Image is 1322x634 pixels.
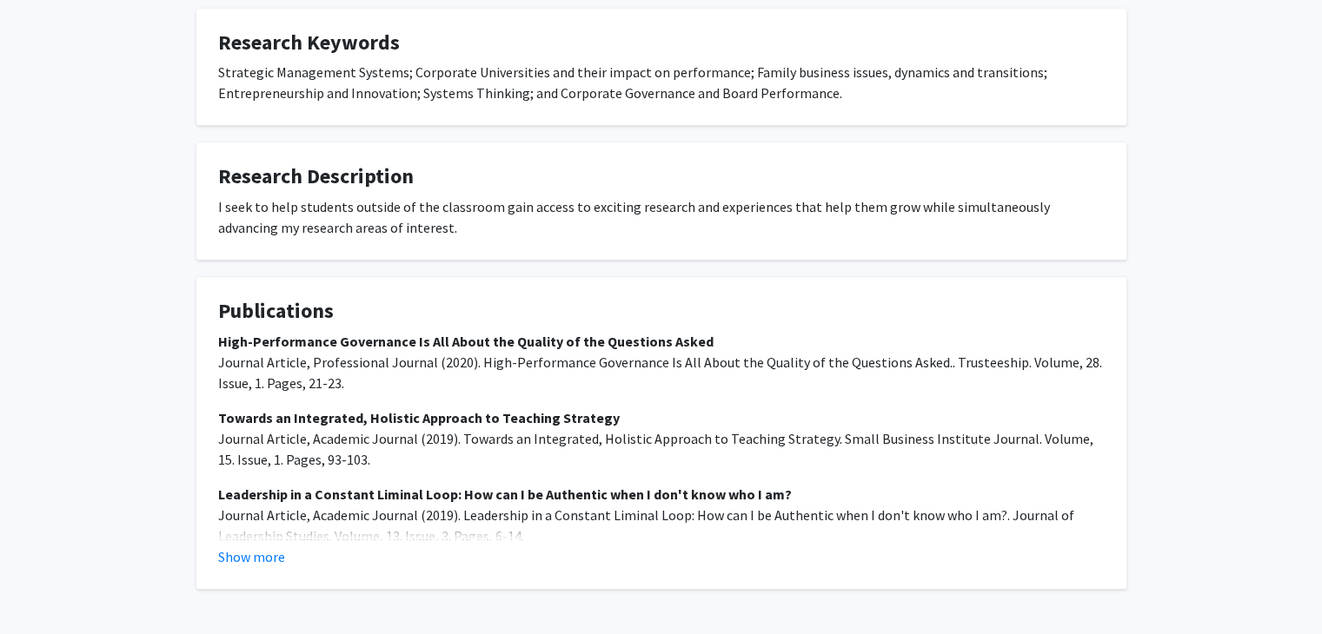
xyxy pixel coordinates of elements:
h4: Research Description [218,164,1105,189]
div: I seek to help students outside of the classroom gain access to exciting research and experiences... [218,196,1105,238]
span: Journal Article, Academic Journal (2019). Towards an Integrated, Holistic Approach to Teaching St... [218,430,1093,468]
h4: Research Keywords [218,30,1105,56]
div: Strategic Management Systems; Corporate Universities and their impact on performance; Family busi... [218,62,1105,103]
h4: Publications [218,299,1105,324]
span: Journal Article, Professional Journal (2020). High-Performance Governance Is All About the Qualit... [218,353,1102,392]
iframe: Chat [13,556,74,621]
strong: Leadership in a Constant Liminal Loop: How can I be Authentic when I don't know who I am? [218,485,792,503]
strong: Towards an Integrated, Holistic Approach to Teaching Strategy [218,409,620,426]
span: Journal Article, Academic Journal (2019). Leadership in a Constant Liminal Loop: How can I be Aut... [218,506,1074,545]
button: Show more [218,546,285,567]
strong: High-Performance Governance Is All About the Quality of the Questions Asked [218,333,714,350]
